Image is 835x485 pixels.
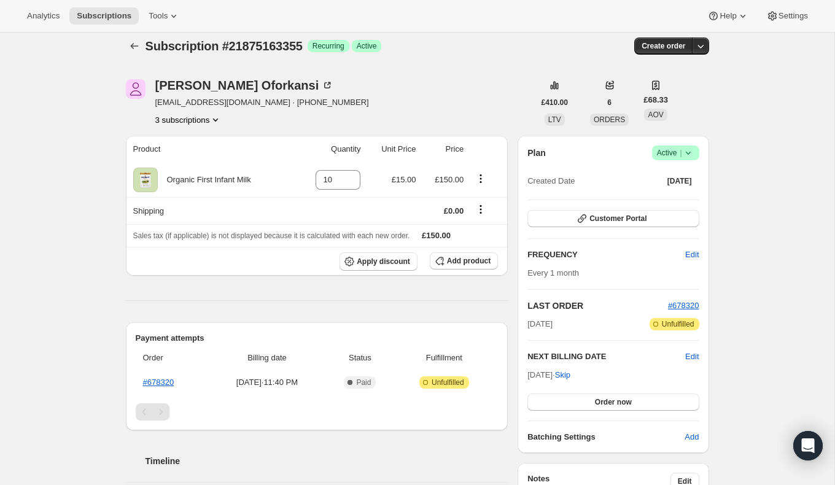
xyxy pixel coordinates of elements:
span: £410.00 [542,98,568,107]
nav: Pagination [136,403,499,421]
span: Active [657,147,694,159]
button: Add [677,427,706,447]
button: £410.00 [534,94,575,111]
button: Shipping actions [471,203,491,216]
button: Customer Portal [527,210,699,227]
span: Tools [149,11,168,21]
span: Subscription #21875163355 [146,39,303,53]
span: Subscriptions [77,11,131,21]
span: Add [685,431,699,443]
button: #678320 [668,300,699,312]
div: [PERSON_NAME] Oforkansi [155,79,334,91]
span: [EMAIL_ADDRESS][DOMAIN_NAME] · [PHONE_NUMBER] [155,96,369,109]
button: Settings [759,7,815,25]
span: Created Date [527,175,575,187]
span: Apply discount [357,257,410,266]
span: Add product [447,256,491,266]
span: [DATE] [527,318,553,330]
h2: Timeline [146,455,508,467]
button: 6 [600,94,619,111]
div: Open Intercom Messenger [793,431,823,460]
h2: LAST ORDER [527,300,668,312]
th: Product [126,136,296,163]
h2: NEXT BILLING DATE [527,351,685,363]
span: £68.33 [643,94,668,106]
button: Apply discount [340,252,417,271]
button: Tools [141,7,187,25]
span: £150.00 [422,231,451,240]
span: Fulfillment [397,352,491,364]
span: Paid [356,378,371,387]
button: Product actions [155,114,222,126]
span: | [680,148,682,158]
button: Order now [527,394,699,411]
th: Price [420,136,468,163]
span: Unfulfilled [662,319,694,329]
h6: Batching Settings [527,431,685,443]
span: Recurring [313,41,344,51]
span: Status [330,352,390,364]
span: ORDERS [594,115,625,124]
a: #678320 [143,378,174,387]
button: Skip [548,365,578,385]
span: £150.00 [435,175,464,184]
h2: Payment attempts [136,332,499,344]
span: AOV [648,111,663,119]
th: Shipping [126,197,296,224]
th: Unit Price [364,136,419,163]
span: Every 1 month [527,268,579,277]
img: product img [133,168,158,192]
span: Skip [555,369,570,381]
span: Sales tax (if applicable) is not displayed because it is calculated with each new order. [133,231,410,240]
span: 6 [607,98,612,107]
span: Analytics [27,11,60,21]
button: Subscriptions [126,37,143,55]
span: Edit [685,249,699,261]
span: Customer Portal [589,214,647,223]
a: #678320 [668,301,699,310]
button: Product actions [471,172,491,185]
span: Kevin Oforkansi [126,79,146,99]
span: Order now [595,397,632,407]
span: £0.00 [444,206,464,215]
th: Order [136,344,208,371]
th: Quantity [296,136,365,163]
button: Subscriptions [69,7,139,25]
button: [DATE] [660,173,699,190]
span: Active [357,41,377,51]
span: Help [720,11,736,21]
button: Analytics [20,7,67,25]
h2: FREQUENCY [527,249,685,261]
span: Settings [779,11,808,21]
button: Help [700,7,756,25]
span: Unfulfilled [432,378,464,387]
span: [DATE] [667,176,692,186]
button: Create order [634,37,693,55]
button: Edit [685,351,699,363]
span: [DATE] · [527,370,570,379]
div: Organic First Infant Milk [158,174,251,186]
span: £15.00 [392,175,416,184]
span: Create order [642,41,685,51]
h2: Plan [527,147,546,159]
span: LTV [548,115,561,124]
span: [DATE] · 11:40 PM [211,376,322,389]
button: Edit [678,245,706,265]
button: Add product [430,252,498,270]
span: Billing date [211,352,322,364]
